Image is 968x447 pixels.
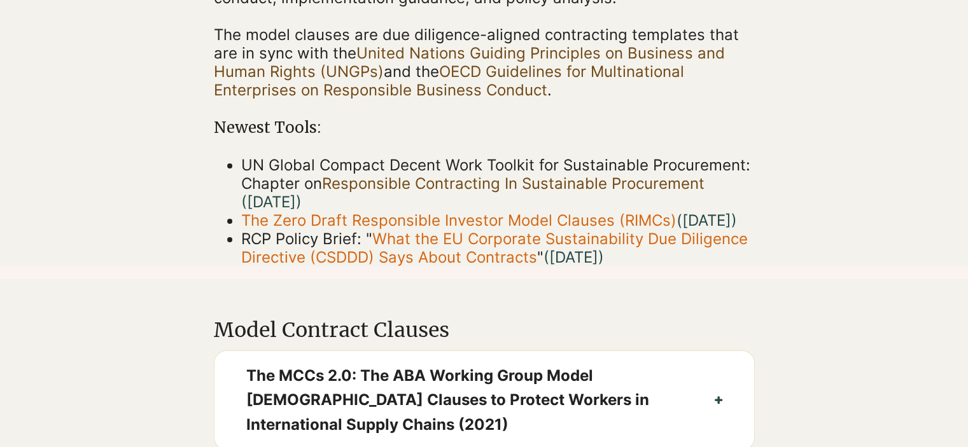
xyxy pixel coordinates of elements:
[677,211,731,230] span: (
[544,248,604,266] span: ([DATE])
[214,118,321,137] span: Newest Tools:
[241,193,302,211] span: ([DATE])
[682,211,731,230] a: [DATE]
[241,230,748,266] span: RCP Policy Brief: " "
[241,156,750,211] span: UN Global Compact Decent Work Toolkit for Sustainable Procurement: Chapter on
[214,25,739,99] span: The model clauses are due diligence-aligned contracting templates that are in sync with the and t...
[246,364,683,437] span: The MCCs 2.0: The ABA Working Group Model [DEMOGRAPHIC_DATA] Clauses to Protect Workers in Intern...
[241,230,748,266] a: What the EU Corporate Sustainability Due Diligence Directive (CSDDD) Says About Contracts
[731,211,737,230] a: )
[322,174,705,193] a: Responsible Contracting In Sustainable Procurement
[241,211,677,230] a: The Zero Draft Responsible Investor Model Clauses (RIMCs)
[214,62,684,99] a: OECD Guidelines for Multinational Enterprises on Responsible Business Conduct
[214,317,449,343] span: Model Contract Clauses
[214,44,725,81] a: United Nations Guiding Principles on Business and Human Rights (UNGPs)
